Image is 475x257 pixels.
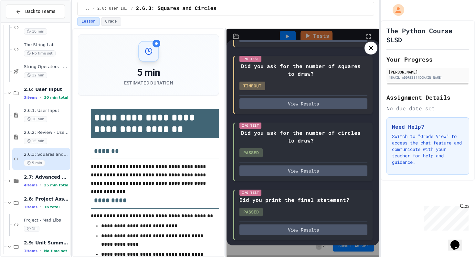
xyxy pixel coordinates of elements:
span: Project - Mad Libs [24,218,69,223]
div: Did you print the final statement? [239,196,349,204]
span: 2.7: Advanced Math [24,174,69,180]
span: 15 min [24,138,47,144]
span: 4 items [24,183,37,187]
button: View Results [239,98,367,109]
button: View Results [239,224,367,235]
span: 5 min [24,160,45,166]
span: 12 min [24,72,47,78]
span: 2.6: User Input [97,6,128,11]
span: 10 min [24,28,47,35]
iframe: chat widget [421,203,469,231]
span: 1h total [44,205,60,209]
div: I/O Test [239,123,261,129]
button: Grade [101,17,121,26]
span: 2.8: Project Assessment - Mad Libs [24,196,69,202]
span: The String Lab [24,42,69,48]
span: • [40,183,41,188]
p: Switch to "Grade View" to access the chat feature and communicate with your teacher for help and ... [392,133,464,165]
div: PASSED [239,148,263,157]
span: • [40,204,41,210]
div: TIMEOUT [239,82,265,91]
h2: Assignment Details [386,93,469,102]
h3: Need Help? [392,123,464,131]
div: Estimated Duration [124,80,173,86]
span: 1 items [24,249,37,253]
span: 2.6.2: Review - User Input [24,130,69,135]
div: [PERSON_NAME] [388,69,467,75]
h2: Your Progress [386,55,469,64]
button: View Results [239,165,367,176]
div: [EMAIL_ADDRESS][DOMAIN_NAME] [388,75,467,80]
button: Back to Teams [6,5,65,18]
button: Lesson [77,17,100,26]
span: String Operators - Quiz [24,64,69,70]
div: I/O Test [239,190,261,196]
span: 2.6.3: Squares and Circles [136,5,216,13]
span: 1 items [24,205,37,209]
div: 5 min [124,67,173,78]
span: ... [83,6,90,11]
span: 1h [24,226,39,232]
div: I/O Test [239,56,261,62]
div: Did you ask for the number of squares to draw? [239,62,362,78]
span: 2.9: Unit Summary [24,240,69,246]
span: 2.6.1: User Input [24,108,69,114]
h1: The Python Course SLSD [386,26,469,44]
div: PASSED [239,208,263,217]
span: / [131,6,133,11]
div: Did you ask for the number of circles to draw? [239,129,362,144]
span: 2.6: User Input [24,86,69,92]
span: Back to Teams [25,8,55,15]
div: My Account [386,3,406,17]
span: / [92,6,95,11]
span: • [40,95,41,100]
div: Chat with us now!Close [3,3,45,41]
span: No time set [44,249,67,253]
span: • [40,248,41,253]
iframe: chat widget [448,231,469,251]
span: 30 min total [44,95,68,100]
span: 3 items [24,95,37,100]
span: 25 min total [44,183,68,187]
span: No time set [24,50,56,56]
div: No due date set [386,104,469,112]
span: 10 min [24,116,47,122]
span: 2.6.3: Squares and Circles [24,152,69,157]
